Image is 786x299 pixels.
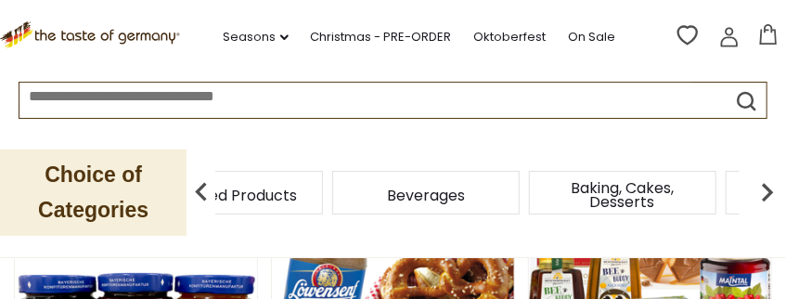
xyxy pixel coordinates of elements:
a: Baking, Cakes, Desserts [548,181,697,209]
a: Seasons [224,27,289,47]
a: Featured Products [161,188,297,202]
img: previous arrow [183,174,220,211]
a: Oktoberfest [474,27,547,47]
a: Christmas - PRE-ORDER [311,27,452,47]
a: On Sale [569,27,616,47]
a: Beverages [387,188,465,202]
img: next arrow [749,174,786,211]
